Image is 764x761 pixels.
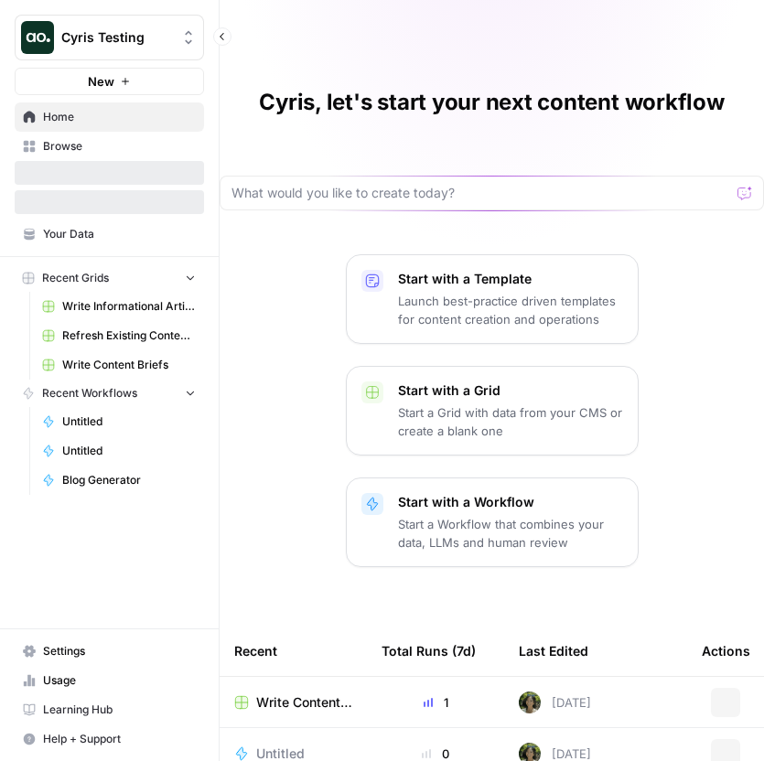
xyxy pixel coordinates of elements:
[15,68,204,95] button: New
[43,672,196,689] span: Usage
[62,413,196,430] span: Untitled
[15,695,204,724] a: Learning Hub
[34,407,204,436] a: Untitled
[15,637,204,666] a: Settings
[346,477,639,567] button: Start with a WorkflowStart a Workflow that combines your data, LLMs and human review
[382,626,476,676] div: Total Runs (7d)
[21,21,54,54] img: Cyris Testing Logo
[43,226,196,242] span: Your Data
[62,327,196,344] span: Refresh Existing Content (1)
[398,270,623,288] p: Start with a Template
[15,102,204,132] a: Home
[234,626,352,676] div: Recent
[34,350,204,380] a: Write Content Briefs
[259,88,724,117] h1: Cyris, let's start your next content workflow
[62,298,196,315] span: Write Informational Articles
[43,702,196,718] span: Learning Hub
[61,28,172,47] span: Cyris Testing
[34,466,204,495] a: Blog Generator
[15,132,204,161] a: Browse
[34,292,204,321] a: Write Informational Articles
[702,626,750,676] div: Actions
[34,321,204,350] a: Refresh Existing Content (1)
[231,184,730,202] input: What would you like to create today?
[43,643,196,659] span: Settings
[15,724,204,754] button: Help + Support
[382,693,490,712] div: 1
[62,443,196,459] span: Untitled
[519,691,541,713] img: 9yzyh6jx8pyi0i4bg270dfgokx5n
[42,270,109,286] span: Recent Grids
[15,380,204,407] button: Recent Workflows
[346,366,639,456] button: Start with a GridStart a Grid with data from your CMS or create a blank one
[398,403,623,440] p: Start a Grid with data from your CMS or create a blank one
[88,72,114,91] span: New
[62,472,196,488] span: Blog Generator
[346,254,639,344] button: Start with a TemplateLaunch best-practice driven templates for content creation and operations
[34,436,204,466] a: Untitled
[15,15,204,60] button: Workspace: Cyris Testing
[398,381,623,400] p: Start with a Grid
[62,357,196,373] span: Write Content Briefs
[43,109,196,125] span: Home
[43,138,196,155] span: Browse
[234,693,352,712] a: Write Content Briefs
[398,515,623,552] p: Start a Workflow that combines your data, LLMs and human review
[15,264,204,292] button: Recent Grids
[256,693,352,712] span: Write Content Briefs
[398,493,623,511] p: Start with a Workflow
[42,385,137,402] span: Recent Workflows
[398,292,623,328] p: Launch best-practice driven templates for content creation and operations
[519,691,591,713] div: [DATE]
[43,731,196,747] span: Help + Support
[519,626,588,676] div: Last Edited
[15,666,204,695] a: Usage
[15,220,204,249] a: Your Data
